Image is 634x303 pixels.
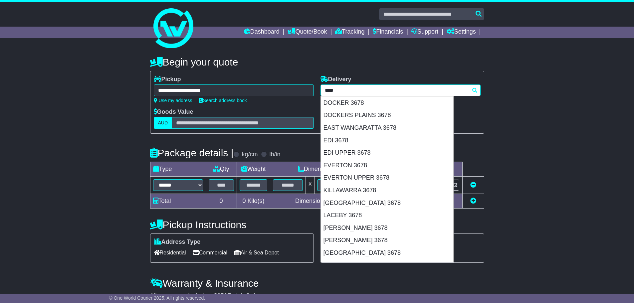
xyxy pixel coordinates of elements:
[199,98,247,103] a: Search address book
[306,177,315,194] td: x
[154,108,193,116] label: Goods Value
[234,247,279,258] span: Air & Sea Depot
[320,76,351,83] label: Delivery
[150,292,484,300] div: All our quotes include a $ FreightSafe warranty.
[269,151,280,158] label: lb/in
[109,295,205,301] span: © One World Courier 2025. All rights reserved.
[244,27,280,38] a: Dashboard
[321,209,453,222] div: LACEBY 3678
[193,247,227,258] span: Commercial
[237,162,270,177] td: Weight
[321,184,453,197] div: KILLAWARRA 3678
[237,194,270,209] td: Kilo(s)
[320,84,481,96] typeahead: Please provide city
[270,194,394,209] td: Dimensions in Centimetre(s)
[242,151,258,158] label: kg/cm
[154,238,201,246] label: Address Type
[154,76,181,83] label: Pickup
[242,198,246,204] span: 0
[335,27,364,38] a: Tracking
[321,109,453,122] div: DOCKERS PLAINS 3678
[206,194,237,209] td: 0
[321,159,453,172] div: EVERTON 3678
[270,162,394,177] td: Dimensions (L x W x H)
[154,247,186,258] span: Residential
[321,197,453,210] div: [GEOGRAPHIC_DATA] 3678
[154,117,172,129] label: AUD
[321,247,453,259] div: [GEOGRAPHIC_DATA] 3678
[321,172,453,184] div: EVERTON UPPER 3678
[321,222,453,234] div: [PERSON_NAME] 3678
[373,27,403,38] a: Financials
[321,122,453,134] div: EAST WANGARATTA 3678
[321,147,453,159] div: EDI UPPER 3678
[288,27,327,38] a: Quote/Book
[470,182,476,188] a: Remove this item
[150,162,206,177] td: Type
[447,27,476,38] a: Settings
[150,194,206,209] td: Total
[154,98,192,103] a: Use my address
[217,292,227,299] span: 250
[150,57,484,68] h4: Begin your quote
[411,27,438,38] a: Support
[150,219,314,230] h4: Pickup Instructions
[150,278,484,289] h4: Warranty & Insurance
[150,147,234,158] h4: Package details |
[206,162,237,177] td: Qty
[321,134,453,147] div: EDI 3678
[321,97,453,109] div: DOCKER 3678
[321,234,453,247] div: [PERSON_NAME] 3678
[470,198,476,204] a: Add new item
[321,259,453,272] div: MILAWA 3678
